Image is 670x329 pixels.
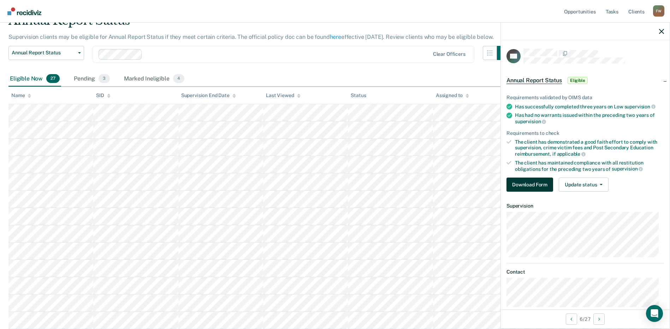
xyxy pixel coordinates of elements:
span: applicable [557,151,586,157]
button: Next Opportunity [593,313,605,325]
div: Requirements to check [506,130,664,136]
div: Status [351,92,366,98]
img: Recidiviz [7,7,41,15]
div: Last Viewed [266,92,300,98]
p: Supervision clients may be eligible for Annual Report Status if they meet certain criteria. The o... [8,34,493,40]
button: Update status [559,178,609,192]
span: Annual Report Status [506,77,562,84]
div: Requirements validated by OIMS data [506,95,664,101]
div: Annual Report Status [8,13,511,34]
span: 27 [46,74,60,83]
div: Has had no warrants issued within the preceding two years of [515,112,664,124]
span: 4 [173,74,184,83]
span: 3 [99,74,110,83]
dt: Contact [506,269,664,275]
span: Eligible [568,77,588,84]
div: Marked Ineligible [123,71,186,87]
div: The client has demonstrated a good faith effort to comply with supervision, crime victim fees and... [515,139,664,157]
div: 6 / 27 [501,310,670,328]
div: Supervision End Date [181,92,236,98]
dt: Supervision [506,203,664,209]
div: Has successfully completed three years on Low [515,103,664,110]
button: Profile dropdown button [653,5,664,17]
button: Download Form [506,178,553,192]
div: Pending [72,71,111,87]
div: Eligible Now [8,71,61,87]
div: The client has maintained compliance with all restitution obligations for the preceding two years of [515,160,664,172]
div: Open Intercom Messenger [646,305,663,322]
div: F W [653,5,664,17]
div: Name [11,92,31,98]
span: supervision [624,104,656,109]
span: supervision [515,119,546,124]
div: Annual Report StatusEligible [501,69,670,92]
div: Assigned to [436,92,469,98]
a: here [330,34,341,40]
a: Navigate to form link [506,178,556,192]
div: SID [96,92,111,98]
span: supervision [612,166,643,172]
button: Previous Opportunity [566,313,577,325]
span: Annual Report Status [12,50,75,56]
div: Clear officers [433,51,466,57]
